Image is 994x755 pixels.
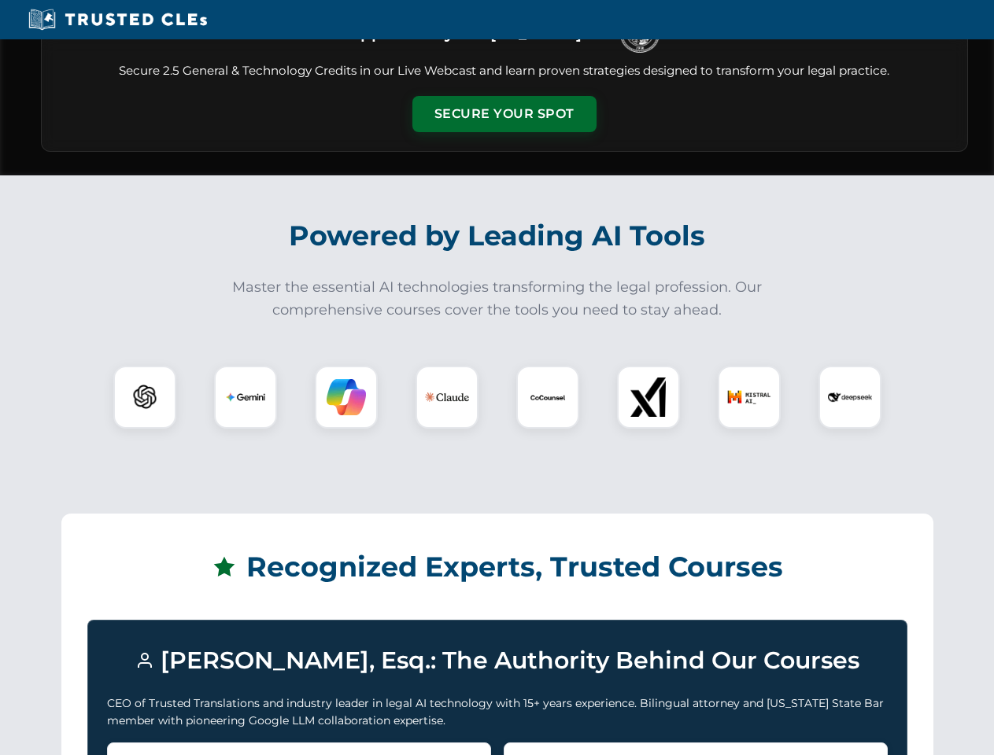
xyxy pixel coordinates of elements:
[327,377,366,417] img: Copilot Logo
[222,276,773,322] p: Master the essential AI technologies transforming the legal profession. Our comprehensive courses...
[226,377,265,417] img: Gemini Logo
[416,366,479,429] div: Claude
[718,366,781,429] div: Mistral AI
[61,62,948,80] p: Secure 2.5 General & Technology Credits in our Live Webcast and learn proven strategies designed ...
[315,366,378,429] div: Copilot
[214,366,277,429] div: Gemini
[516,366,579,429] div: CoCounsel
[425,375,469,419] img: Claude Logo
[122,374,168,420] img: ChatGPT Logo
[87,540,907,595] h2: Recognized Experts, Trusted Courses
[107,639,888,682] h3: [PERSON_NAME], Esq.: The Authority Behind Our Courses
[617,366,680,429] div: xAI
[818,366,881,429] div: DeepSeek
[528,377,567,417] img: CoCounsel Logo
[412,96,597,132] button: Secure Your Spot
[113,366,176,429] div: ChatGPT
[24,8,212,31] img: Trusted CLEs
[727,375,771,419] img: Mistral AI Logo
[629,377,668,417] img: xAI Logo
[828,375,872,419] img: DeepSeek Logo
[61,208,933,263] h2: Powered by Leading AI Tools
[107,694,888,730] p: CEO of Trusted Translations and industry leader in legal AI technology with 15+ years experience....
